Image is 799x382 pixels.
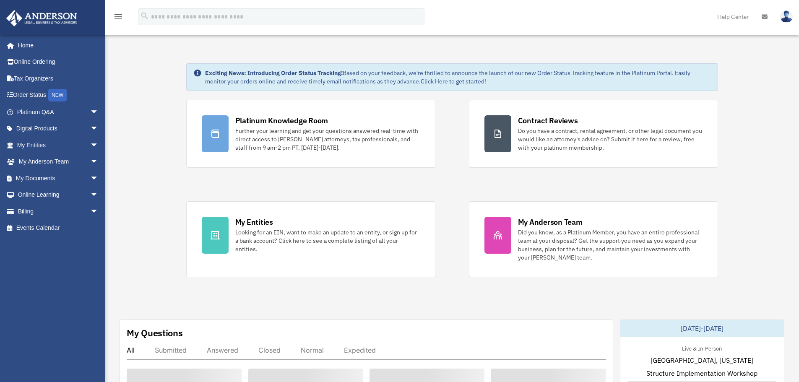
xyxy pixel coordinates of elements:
img: Anderson Advisors Platinum Portal [4,10,80,26]
div: Submitted [155,346,187,354]
a: Home [6,37,107,54]
a: My Documentsarrow_drop_down [6,170,111,187]
a: Events Calendar [6,220,111,236]
a: Platinum Knowledge Room Further your learning and get your questions answered real-time with dire... [186,100,435,168]
div: Normal [301,346,324,354]
span: arrow_drop_down [90,187,107,204]
span: arrow_drop_down [90,170,107,187]
i: search [140,11,149,21]
span: arrow_drop_down [90,203,107,220]
div: Did you know, as a Platinum Member, you have an entire professional team at your disposal? Get th... [518,228,703,262]
a: My Entitiesarrow_drop_down [6,137,111,153]
div: [DATE]-[DATE] [620,320,784,337]
div: Based on your feedback, we're thrilled to announce the launch of our new Order Status Tracking fe... [205,69,711,86]
strong: Exciting News: Introducing Order Status Tracking! [205,69,343,77]
a: Online Ordering [6,54,111,70]
a: Contract Reviews Do you have a contract, rental agreement, or other legal document you would like... [469,100,718,168]
a: Online Learningarrow_drop_down [6,187,111,203]
a: Billingarrow_drop_down [6,203,111,220]
a: Order StatusNEW [6,87,111,104]
a: Platinum Q&Aarrow_drop_down [6,104,111,120]
div: Answered [207,346,238,354]
a: My Entities Looking for an EIN, want to make an update to an entity, or sign up for a bank accoun... [186,201,435,277]
a: menu [113,15,123,22]
span: arrow_drop_down [90,137,107,154]
div: Live & In-Person [675,343,729,352]
span: [GEOGRAPHIC_DATA], [US_STATE] [651,355,753,365]
a: Tax Organizers [6,70,111,87]
span: arrow_drop_down [90,104,107,121]
span: Structure Implementation Workshop [646,368,757,378]
div: NEW [48,89,67,101]
div: Closed [258,346,281,354]
div: My Questions [127,327,183,339]
img: User Pic [780,10,793,23]
div: Expedited [344,346,376,354]
div: Contract Reviews [518,115,578,126]
div: All [127,346,135,354]
div: My Entities [235,217,273,227]
a: My Anderson Teamarrow_drop_down [6,153,111,170]
div: Further your learning and get your questions answered real-time with direct access to [PERSON_NAM... [235,127,420,152]
div: Looking for an EIN, want to make an update to an entity, or sign up for a bank account? Click her... [235,228,420,253]
div: Do you have a contract, rental agreement, or other legal document you would like an attorney's ad... [518,127,703,152]
a: Digital Productsarrow_drop_down [6,120,111,137]
i: menu [113,12,123,22]
div: My Anderson Team [518,217,583,227]
div: Platinum Knowledge Room [235,115,328,126]
span: arrow_drop_down [90,120,107,138]
a: Click Here to get started! [421,78,486,85]
span: arrow_drop_down [90,153,107,171]
a: My Anderson Team Did you know, as a Platinum Member, you have an entire professional team at your... [469,201,718,277]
